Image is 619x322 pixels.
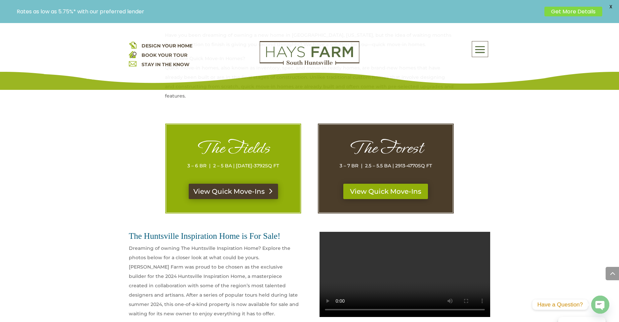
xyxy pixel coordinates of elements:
p: Dreaming of owning The Huntsville Inspiration Home? Explore the photos below for a closer look at... [129,244,299,318]
p: 3 – 7 BR | 2.5 – 5.5 BA | 2913-4770 [332,161,439,170]
img: book your home tour [129,50,137,58]
img: design your home [129,41,137,49]
h1: The Fields [180,138,287,161]
span: SQ FT [418,163,432,169]
a: DESIGN YOUR HOME [142,43,192,49]
p: Rates as low as 5.75%* with our preferred lender [17,8,541,15]
span: SQ FT [265,163,279,169]
span: 3 – 6 BR | 2 – 5 BA | [DATE]-3792 [187,163,265,169]
a: BOOK YOUR TOUR [142,52,187,58]
a: STAY IN THE KNOW [142,61,189,67]
a: Get More Details [544,7,602,16]
a: View Quick Move-Ins [343,184,428,199]
img: Logo [260,41,359,65]
h1: The Forest [332,138,439,161]
a: View Quick Move-Ins [189,184,278,199]
h2: The Huntsville Inspiration Home is For Sale! [129,232,299,244]
span: X [606,2,616,12]
a: hays farm homes huntsville development [260,60,359,66]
